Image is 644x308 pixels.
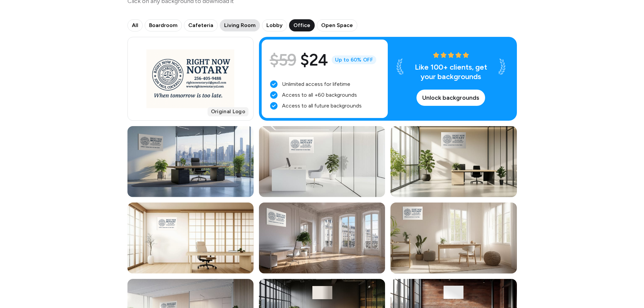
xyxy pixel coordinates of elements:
[409,63,493,81] p: Like 100+ clients, get your backgrounds
[332,55,376,65] span: Up to 60% OFF
[416,90,485,106] button: Unlock backgrounds
[270,48,296,72] span: $59
[220,19,260,31] button: Living Room
[270,80,380,88] li: Unlimited access for lifetime
[289,19,315,31] button: Office
[422,93,479,102] span: Unlock backgrounds
[146,49,234,108] img: Project logo
[270,102,380,110] li: Access to all future backgrounds
[224,21,256,29] span: Living Room
[266,21,283,29] span: Lobby
[184,19,218,31] button: Cafeteria
[321,21,353,29] span: Open Space
[145,19,182,31] button: Boardroom
[499,58,505,75] img: Laurel White
[270,91,380,99] li: Access to all +60 backgrounds
[149,21,177,29] span: Boardroom
[300,48,328,72] span: $24
[397,58,403,75] img: Laurel White
[132,21,138,29] span: All
[127,19,143,31] button: All
[262,19,287,31] button: Lobby
[208,107,248,116] span: Original Logo
[293,21,310,29] span: Office
[317,19,357,31] button: Open Space
[188,21,213,29] span: Cafeteria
